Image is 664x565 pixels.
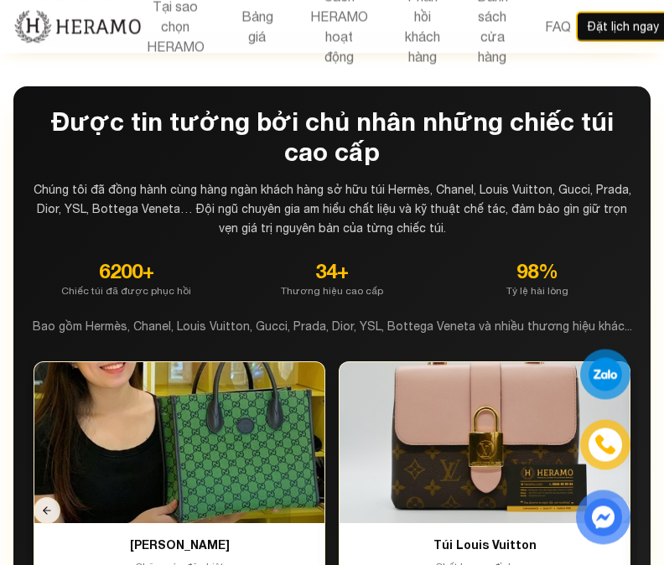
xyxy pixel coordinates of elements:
img: Túi Louis Vuitton [340,363,630,524]
p: Chúng tôi đã đồng hành cùng hàng ngàn khách hàng sở hữu túi Hermès, Chanel, Louis Vuitton, Gucci,... [27,181,637,238]
img: phone-icon [593,433,617,458]
button: FAQ [540,16,576,38]
div: 98% [438,258,637,285]
div: Chiếc túi đã được phục hồi [27,285,226,298]
button: Bảng giá [236,6,278,48]
img: new-logo.3f60348b.png [13,9,142,44]
h4: Túi Louis Vuitton [353,537,616,554]
div: Thương hiệu cao cấp [232,285,431,298]
h3: Được tin tưởng bởi chủ nhân những chiếc túi cao cấp [27,107,637,168]
div: 6200+ [27,258,226,285]
img: Túi Chanel [34,363,324,524]
p: Bao gồm Hermès, Chanel, Louis Vuitton, Gucci, Prada, Dior, YSL, Bottega Veneta và nhiều thương hi... [27,319,637,335]
h4: [PERSON_NAME] [48,537,311,554]
div: 34+ [232,258,431,285]
a: phone-icon [583,422,629,469]
div: Tỷ lệ hài lòng [438,285,637,298]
